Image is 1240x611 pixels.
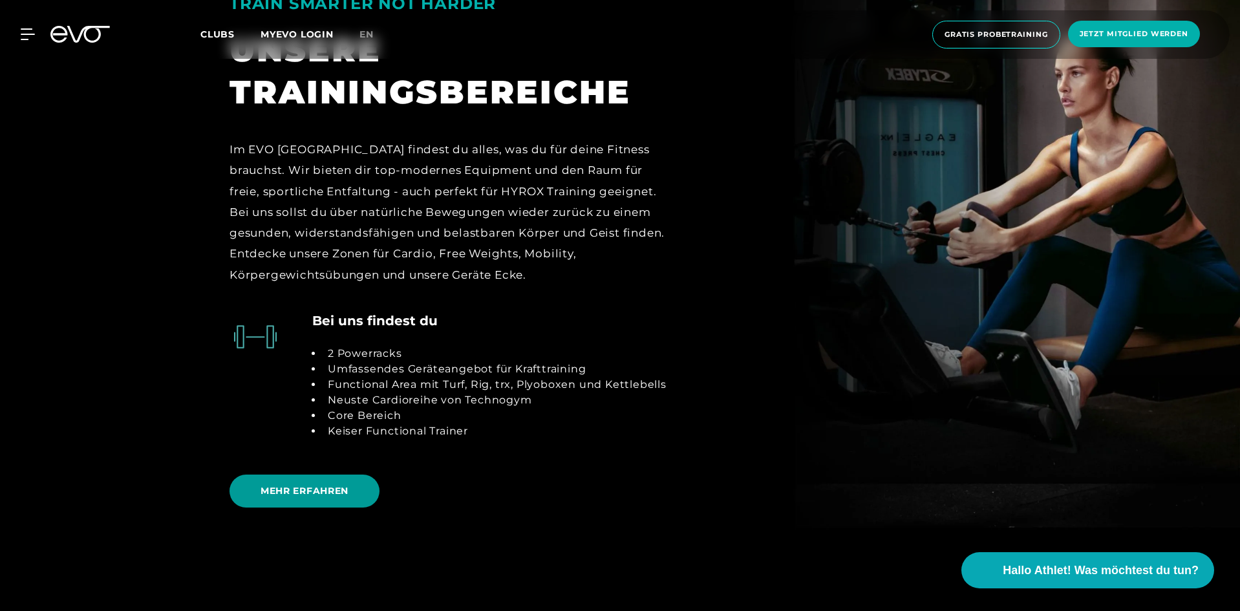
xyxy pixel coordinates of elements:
[1064,21,1204,48] a: Jetzt Mitglied werden
[323,346,667,361] li: 2 Powerracks
[200,28,235,40] span: Clubs
[230,139,674,285] div: Im EVO [GEOGRAPHIC_DATA] findest du alles, was du für deine Fitness brauchst. Wir bieten dir top-...
[961,552,1214,588] button: Hallo Athlet! Was möchtest du tun?
[928,21,1064,48] a: Gratis Probetraining
[230,29,674,113] div: UNSERE TRAININGSBEREICHE
[261,28,334,40] a: MYEVO LOGIN
[945,29,1048,40] span: Gratis Probetraining
[323,377,667,392] li: Functional Area mit Turf, Rig, trx, Plyoboxen und Kettlebells
[323,361,667,377] li: Umfassendes Geräteangebot für Krafttraining
[230,465,385,517] a: MEHR ERFAHREN
[312,311,438,330] h4: Bei uns findest du
[323,392,667,408] li: Neuste Cardioreihe von Technogym
[323,408,667,423] li: Core Bereich
[1080,28,1188,39] span: Jetzt Mitglied werden
[1003,562,1199,579] span: Hallo Athlet! Was möchtest du tun?
[261,484,348,498] span: MEHR ERFAHREN
[323,423,667,439] li: Keiser Functional Trainer
[200,28,261,40] a: Clubs
[359,27,389,42] a: en
[359,28,374,40] span: en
